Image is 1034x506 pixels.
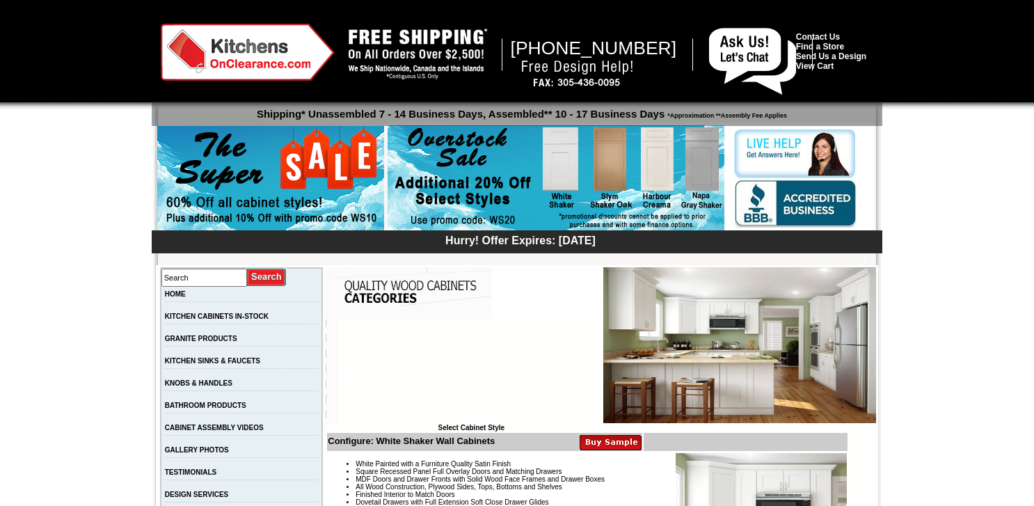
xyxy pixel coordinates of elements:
[796,32,840,42] a: Contact Us
[165,379,232,387] a: KNOBS & HANDLES
[247,268,287,287] input: Submit
[165,491,229,498] a: DESIGN SERVICES
[165,357,260,365] a: KITCHEN SINKS & FAUCETS
[796,61,834,71] a: View Cart
[796,42,844,52] a: Find a Store
[165,468,216,476] a: TESTIMONIALS
[356,498,846,506] li: Dovetail Drawers with Full Extension Soft Close Drawer Glides
[356,475,846,483] li: MDF Doors and Drawer Fronts with Solid Wood Face Frames and Drawer Boxes
[159,232,882,247] div: Hurry! Offer Expires: [DATE]
[159,102,882,120] p: Shipping* Unassembled 7 - 14 Business Days, Assembled** 10 - 17 Business Days
[165,446,229,454] a: GALLERY PHOTOS
[161,24,335,81] img: Kitchens on Clearance Logo
[796,52,866,61] a: Send Us a Design
[511,38,677,58] span: [PHONE_NUMBER]
[356,460,846,468] li: White Painted with a Furniture Quality Satin Finish
[356,483,846,491] li: All Wood Construction, Plywood Sides, Tops, Bottoms and Shelves
[165,402,246,409] a: BATHROOM PRODUCTS
[356,491,846,498] li: Finished Interior to Match Doors
[328,436,495,446] b: Configure: White Shaker Wall Cabinets
[165,313,269,320] a: KITCHEN CABINETS IN-STOCK
[165,290,186,298] a: HOME
[165,424,264,432] a: CABINET ASSEMBLY VIDEOS
[339,319,603,424] iframe: Browser incompatible
[665,109,787,119] span: *Approximation **Assembly Fee Applies
[603,267,876,423] img: White Shaker
[165,335,237,342] a: GRANITE PRODUCTS
[356,468,846,475] li: Square Recessed Panel Full Overlay Doors and Matching Drawers
[438,424,504,432] b: Select Cabinet Style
